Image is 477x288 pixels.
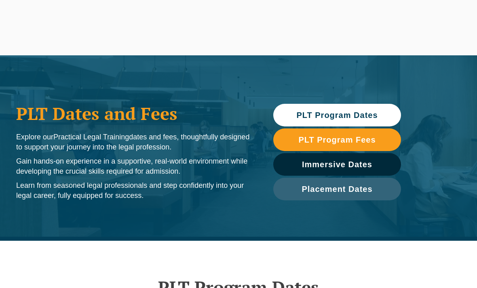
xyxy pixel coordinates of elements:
span: Immersive Dates [302,160,372,168]
p: Explore our dates and fees, thoughtfully designed to support your journey into the legal profession. [16,132,257,152]
p: Learn from seasoned legal professionals and step confidently into your legal career, fully equipp... [16,181,257,201]
a: PLT Program Dates [273,104,401,126]
span: PLT Program Dates [296,111,378,119]
span: Practical Legal Training [53,133,129,141]
a: Placement Dates [273,178,401,200]
a: PLT Program Fees [273,128,401,151]
span: Placement Dates [302,185,372,193]
a: Immersive Dates [273,153,401,176]
span: PLT Program Fees [298,136,376,144]
h1: PLT Dates and Fees [16,103,257,124]
p: Gain hands-on experience in a supportive, real-world environment while developing the crucial ski... [16,156,257,177]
